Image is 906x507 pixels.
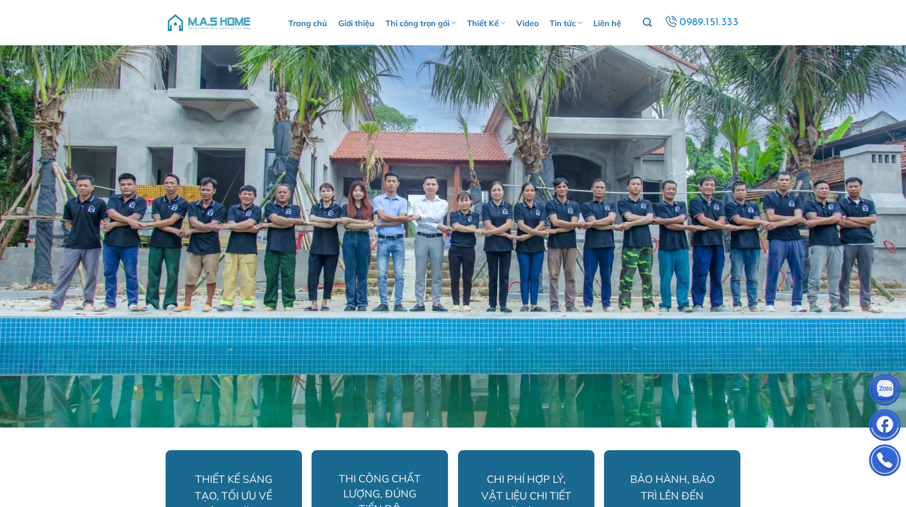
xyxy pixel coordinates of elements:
img: M.A.S HOME – Tổng Thầu Thiết Kế Và Xây Nhà Trọn Gói [166,8,252,38]
a: Tìm kiếm [643,12,652,33]
img: Phone [870,447,900,477]
img: Facebook [870,411,900,442]
span: 0989.151.333 [679,14,739,31]
a: 0989.151.333 [662,14,740,32]
img: Zalo [870,376,900,406]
